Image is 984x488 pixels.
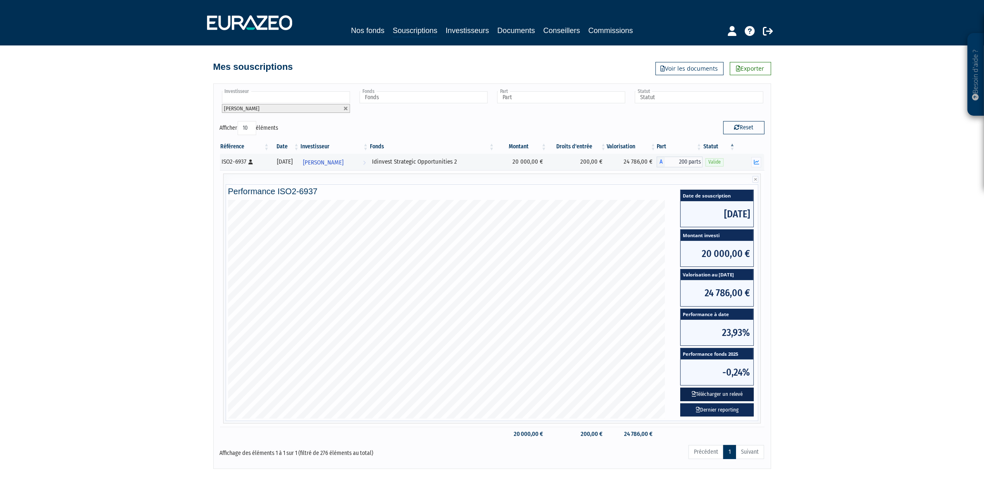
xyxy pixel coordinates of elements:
td: 24 786,00 € [607,427,657,441]
a: Documents [498,25,535,36]
a: Conseillers [543,25,580,36]
th: Valorisation: activer pour trier la colonne par ordre croissant [607,140,657,154]
button: Reset [723,121,765,134]
td: 200,00 € [547,427,607,441]
span: [PERSON_NAME] [303,155,344,170]
a: Dernier reporting [680,403,754,417]
span: -0,24% [681,359,753,385]
p: Besoin d'aide ? [971,38,981,112]
a: Exporter [730,62,771,75]
button: Télécharger un relevé [680,388,754,401]
h4: Mes souscriptions [213,62,293,72]
span: [PERSON_NAME] [224,105,260,112]
select: Afficheréléments [238,121,256,135]
span: 200 parts [665,157,703,167]
th: Date: activer pour trier la colonne par ordre croissant [270,140,300,154]
span: Valide [705,158,724,166]
span: A [657,157,665,167]
span: 23,93% [681,320,753,345]
th: Investisseur: activer pour trier la colonne par ordre croissant [300,140,369,154]
span: Performance fonds 2025 [681,348,753,359]
div: [DATE] [273,157,297,166]
span: 20 000,00 € [681,241,753,267]
span: [DATE] [681,201,753,227]
th: Droits d'entrée: activer pour trier la colonne par ordre croissant [547,140,607,154]
img: 1732889491-logotype_eurazeo_blanc_rvb.png [207,15,292,30]
a: Nos fonds [351,25,384,36]
div: Affichage des éléments 1 à 1 sur 1 (filtré de 276 éléments au total) [220,444,440,457]
th: Part: activer pour trier la colonne par ordre croissant [657,140,703,154]
span: 24 786,00 € [681,280,753,306]
i: Voir l'investisseur [363,155,366,170]
th: Référence : activer pour trier la colonne par ordre croissant [220,140,270,154]
label: Afficher éléments [220,121,279,135]
span: Date de souscription [681,190,753,201]
td: 24 786,00 € [607,154,657,170]
a: [PERSON_NAME] [300,154,369,170]
a: Souscriptions [393,25,437,38]
span: Montant investi [681,230,753,241]
a: Voir les documents [655,62,724,75]
td: 200,00 € [547,154,607,170]
i: [Français] Personne physique [249,159,253,164]
td: 20 000,00 € [495,427,547,441]
span: Valorisation au [DATE] [681,269,753,281]
th: Fonds: activer pour trier la colonne par ordre croissant [369,140,495,154]
h4: Performance ISO2-6937 [228,187,756,196]
span: Performance à date [681,309,753,320]
th: Montant: activer pour trier la colonne par ordre croissant [495,140,547,154]
div: ISO2-6937 [222,157,267,166]
td: 20 000,00 € [495,154,547,170]
a: Commissions [588,25,633,36]
th: Statut : activer pour trier la colonne par ordre d&eacute;croissant [703,140,736,154]
div: A - Idinvest Strategic Opportunities 2 [657,157,703,167]
div: Idinvest Strategic Opportunities 2 [372,157,492,166]
a: Investisseurs [446,25,489,36]
a: 1 [723,445,736,459]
